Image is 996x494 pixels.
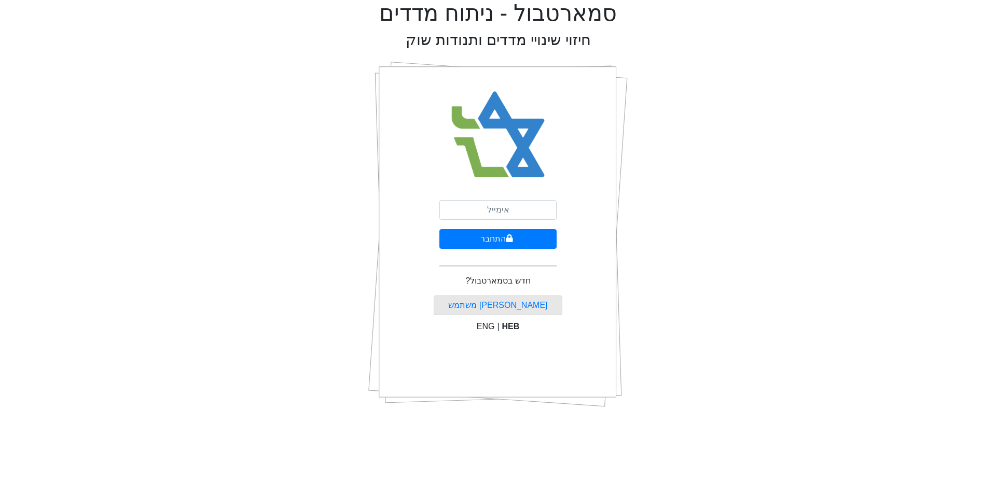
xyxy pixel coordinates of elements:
[406,31,591,49] h2: חיזוי שינויי מדדים ותנודות שוק
[434,295,563,315] button: [PERSON_NAME] משתמש
[448,301,547,309] a: [PERSON_NAME] משתמש
[465,275,530,287] p: חדש בסמארטבול?
[439,200,557,220] input: אימייל
[502,322,520,331] span: HEB
[442,78,555,192] img: Smart Bull
[439,229,557,249] button: התחבר
[497,322,499,331] span: |
[477,322,495,331] span: ENG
